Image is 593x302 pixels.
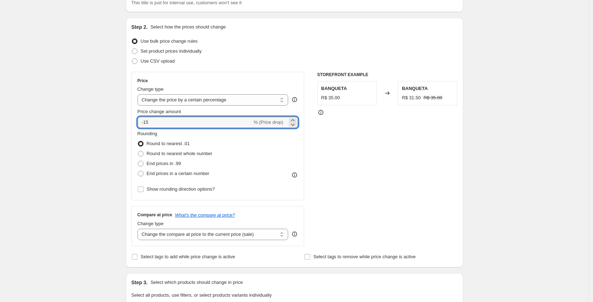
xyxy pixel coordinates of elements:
h6: STOREFRONT EXAMPLE [317,72,458,78]
div: R$ 35.00 [321,94,340,101]
span: Set product prices individually [141,48,202,54]
span: % (Price drop) [254,120,283,125]
span: Select all products, use filters, or select products variants individually [131,292,272,298]
span: Select tags to remove while price change is active [313,254,416,259]
span: Show rounding direction options? [147,186,215,192]
span: Use CSV upload [141,58,175,64]
div: help [291,231,298,238]
span: End prices in a certain number [147,171,209,176]
span: Rounding [138,131,157,136]
strike: R$ 35.00 [424,94,442,101]
div: help [291,96,298,103]
div: R$ 31.50 [402,94,421,101]
span: Round to nearest whole number [147,151,212,156]
p: Select how the prices should change [150,23,226,31]
h2: Step 2. [131,23,148,31]
button: What's the compare at price? [175,212,235,218]
span: BANQUETA [321,86,347,91]
span: Change type [138,221,164,226]
span: BANQUETA [402,86,428,91]
span: Change type [138,86,164,92]
span: Round to nearest .01 [147,141,190,146]
span: End prices in .99 [147,161,181,166]
h3: Compare at price [138,212,172,218]
p: Select which products should change in price [150,279,243,286]
h3: Price [138,78,148,84]
span: Price change amount [138,109,181,114]
input: -15 [138,117,252,128]
h2: Step 3. [131,279,148,286]
span: Select tags to add while price change is active [141,254,235,259]
span: Use bulk price change rules [141,38,198,44]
